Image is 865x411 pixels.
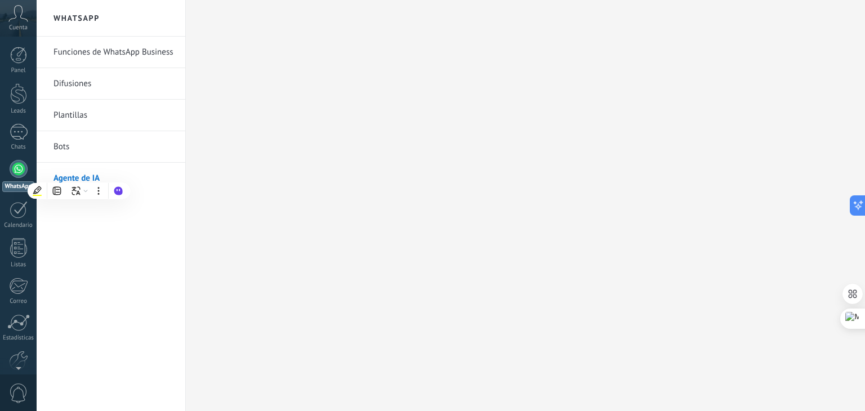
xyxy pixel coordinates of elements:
li: Difusiones [37,68,185,100]
li: Plantillas [37,100,185,131]
li: Agente de IA [37,163,185,194]
div: Estadísticas [2,334,35,342]
div: WhatsApp [2,181,34,192]
a: Agente de IA [53,163,174,194]
div: Correo [2,298,35,305]
div: Panel [2,67,35,74]
a: Funciones de WhatsApp Business [53,37,174,68]
a: Plantillas [53,100,174,131]
span: Cuenta [9,24,28,32]
div: Listas [2,261,35,269]
a: Bots [53,131,174,163]
li: Funciones de WhatsApp Business [37,37,185,68]
div: Calendario [2,222,35,229]
div: Leads [2,108,35,115]
a: Difusiones [53,68,174,100]
div: Chats [2,144,35,151]
li: Bots [37,131,185,163]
